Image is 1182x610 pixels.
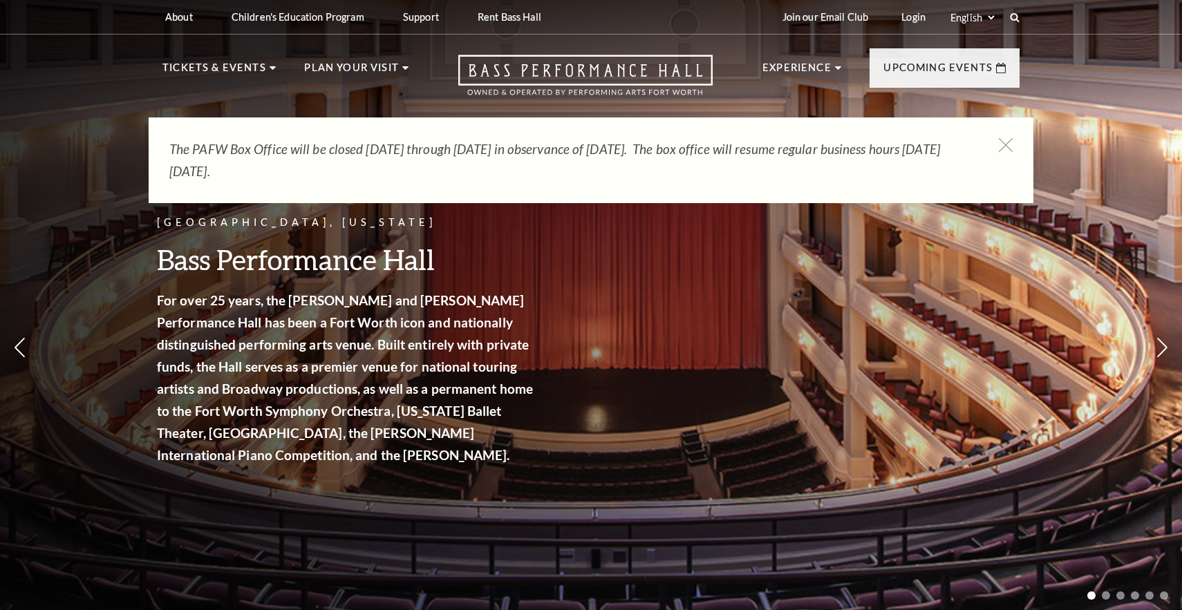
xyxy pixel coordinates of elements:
p: [GEOGRAPHIC_DATA], [US_STATE] [157,214,537,231]
p: Rent Bass Hall [478,11,541,23]
p: Plan Your Visit [304,59,399,84]
em: The PAFW Box Office will be closed [DATE] through [DATE] in observance of [DATE]. The box office ... [169,141,940,179]
p: Upcoming Events [883,59,993,84]
h3: Bass Performance Hall [157,242,537,277]
p: Tickets & Events [162,59,266,84]
strong: For over 25 years, the [PERSON_NAME] and [PERSON_NAME] Performance Hall has been a Fort Worth ico... [157,292,533,463]
p: Experience [762,59,832,84]
p: About [165,11,193,23]
p: Children's Education Program [232,11,364,23]
select: Select: [948,11,997,24]
p: Support [403,11,439,23]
